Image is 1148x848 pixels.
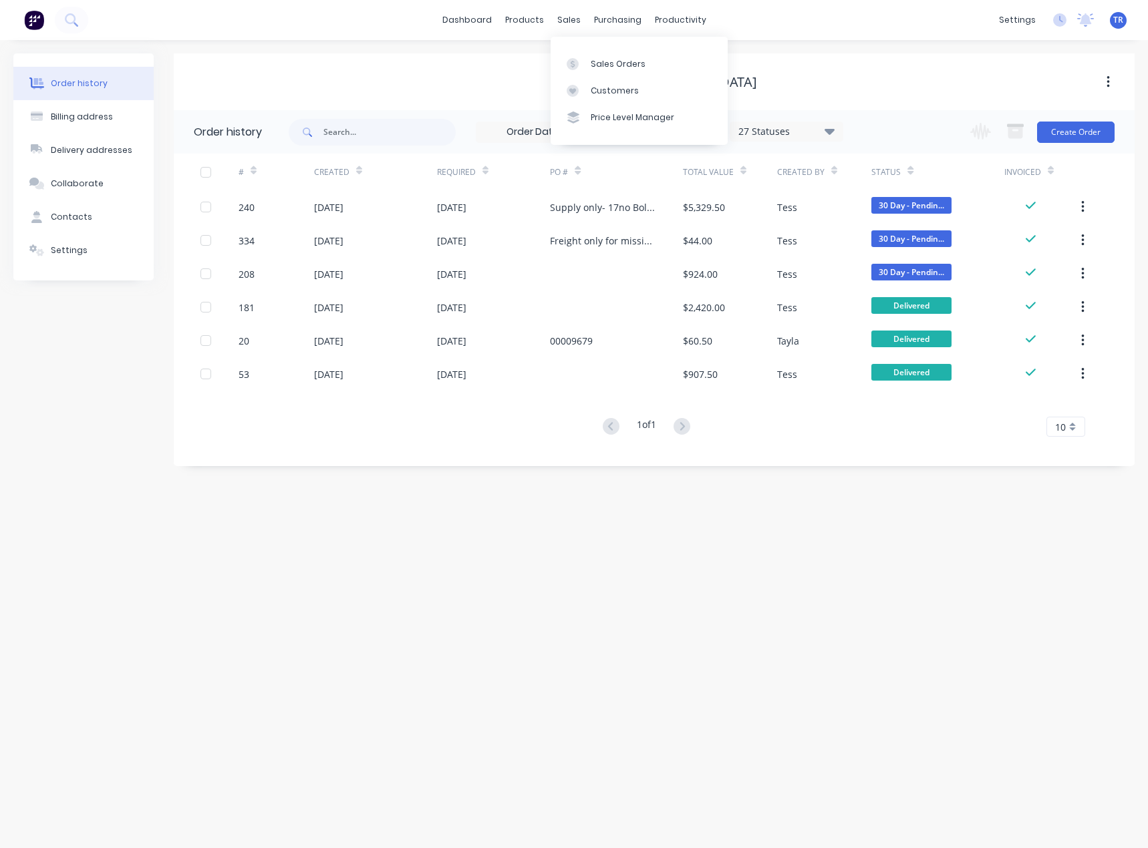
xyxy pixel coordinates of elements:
span: Delivered [871,364,952,381]
div: 208 [239,267,255,281]
div: Contacts [51,211,92,223]
div: Required [437,154,551,190]
div: productivity [648,10,713,30]
div: $924.00 [683,267,718,281]
div: 181 [239,300,255,314]
div: Customers [591,85,639,97]
div: 334 [239,234,255,248]
div: 20 [239,334,249,348]
div: Freight only for missing bollard. Order #240 [550,234,656,248]
div: [DATE] [314,300,343,314]
div: products [498,10,551,30]
a: Sales Orders [551,50,728,77]
div: Collaborate [51,178,104,190]
div: purchasing [587,10,648,30]
div: Created By [777,166,825,178]
span: TR [1113,14,1123,26]
div: Created [314,166,349,178]
span: 30 Day - Pendin... [871,264,952,280]
button: Create Order [1037,122,1115,143]
div: sales [551,10,587,30]
button: Delivery addresses [13,134,154,167]
div: [DATE] [437,334,466,348]
a: Price Level Manager [551,104,728,131]
div: Status [871,166,901,178]
span: 30 Day - Pendin... [871,230,952,247]
div: 27 Statuses [730,124,843,139]
div: Tayla [777,334,799,348]
a: dashboard [436,10,498,30]
div: Tess [777,367,797,381]
span: Delivered [871,297,952,314]
div: $2,420.00 [683,300,725,314]
div: Invoiced [1004,154,1080,190]
div: PO # [550,154,682,190]
div: Created By [777,154,871,190]
div: [DATE] [314,200,343,214]
div: $5,329.50 [683,200,725,214]
input: Order Date [476,122,589,142]
div: Sales Orders [591,58,645,70]
div: 00009679 [550,334,593,348]
div: [DATE] [314,334,343,348]
div: Tess [777,200,797,214]
div: Tess [777,234,797,248]
div: Price Level Manager [591,112,674,124]
div: Billing address [51,111,113,123]
div: $44.00 [683,234,712,248]
div: $60.50 [683,334,712,348]
div: # [239,166,244,178]
div: 53 [239,367,249,381]
div: Order history [194,124,262,140]
div: [DATE] [437,200,466,214]
span: Delivered [871,331,952,347]
div: Supply only- 17no Bollards. [550,200,656,214]
div: PO # [550,166,568,178]
div: settings [992,10,1042,30]
span: 10 [1055,420,1066,434]
div: Delivery addresses [51,144,132,156]
div: Status [871,154,1004,190]
button: Settings [13,234,154,267]
button: Collaborate [13,167,154,200]
div: [DATE] [314,267,343,281]
div: [DATE] [314,234,343,248]
div: Total Value [683,166,734,178]
div: Required [437,166,476,178]
div: [DATE] [437,367,466,381]
div: Created [314,154,437,190]
div: [DATE] [437,300,466,314]
div: [DATE] [437,267,466,281]
div: # [239,154,314,190]
button: Order history [13,67,154,100]
div: Total Value [683,154,777,190]
span: 30 Day - Pendin... [871,197,952,214]
div: Tess [777,300,797,314]
div: Invoiced [1004,166,1041,178]
div: $907.50 [683,367,718,381]
div: [DATE] [314,367,343,381]
div: 240 [239,200,255,214]
a: Customers [551,77,728,104]
div: 1 of 1 [637,417,656,437]
input: Search... [323,119,456,146]
div: Order history [51,77,108,89]
div: Settings [51,244,88,256]
div: Tess [777,267,797,281]
button: Contacts [13,200,154,234]
img: Factory [24,10,44,30]
div: [DATE] [437,234,466,248]
button: Billing address [13,100,154,134]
